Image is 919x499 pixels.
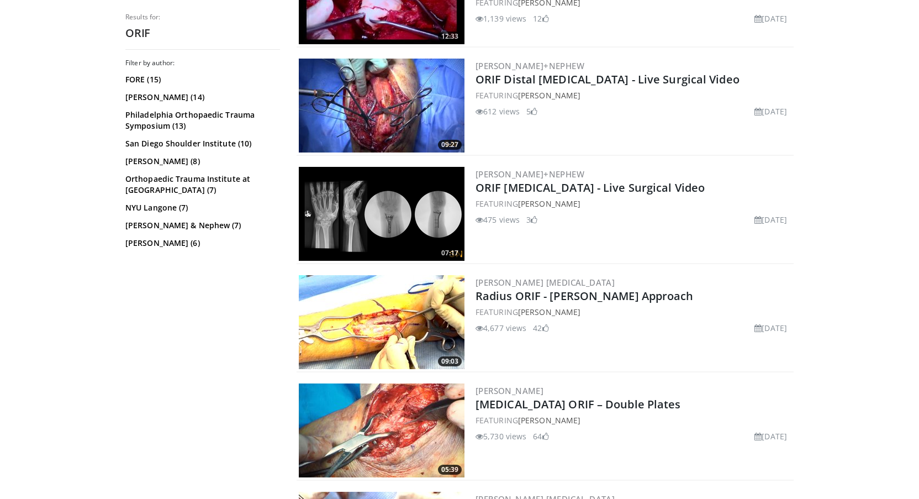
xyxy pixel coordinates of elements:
[476,385,543,396] a: [PERSON_NAME]
[476,214,520,225] li: 475 views
[476,414,791,426] div: FEATURING
[518,90,580,101] a: [PERSON_NAME]
[125,156,277,167] a: [PERSON_NAME] (8)
[125,220,277,231] a: [PERSON_NAME] & Nephew (7)
[533,322,548,334] li: 42
[438,248,462,258] span: 07:17
[533,430,548,442] li: 64
[438,31,462,41] span: 12:33
[125,13,280,22] p: Results for:
[438,140,462,150] span: 09:27
[299,59,464,153] img: 0894b3a2-b95c-4996-9ca1-01f3d1055ee3.300x170_q85_crop-smart_upscale.jpg
[518,307,580,317] a: [PERSON_NAME]
[299,59,464,153] a: 09:27
[125,238,277,249] a: [PERSON_NAME] (6)
[476,13,526,24] li: 1,139 views
[533,13,548,24] li: 12
[476,90,791,101] div: FEATURING
[476,60,584,71] a: [PERSON_NAME]+Nephew
[125,202,277,213] a: NYU Langone (7)
[476,169,584,180] a: [PERSON_NAME]+Nephew
[754,13,787,24] li: [DATE]
[299,275,464,369] img: 8fa54c0f-6c13-4f33-bac4-aecd53b445e7.300x170_q85_crop-smart_upscale.jpg
[476,277,615,288] a: [PERSON_NAME] [MEDICAL_DATA]
[438,356,462,366] span: 09:03
[476,288,694,303] a: Radius ORIF - [PERSON_NAME] Approach
[754,106,787,117] li: [DATE]
[299,384,464,477] a: 05:39
[754,430,787,442] li: [DATE]
[476,180,705,195] a: ORIF [MEDICAL_DATA] - Live Surgical Video
[518,415,580,426] a: [PERSON_NAME]
[754,322,787,334] li: [DATE]
[125,26,280,40] h2: ORIF
[476,72,740,87] a: ORIF Distal [MEDICAL_DATA] - Live Surgical Video
[299,167,464,261] img: 76b75a36-ddff-438c-9767-c71797b4fefb.png.300x170_q85_crop-smart_upscale.png
[526,106,537,117] li: 5
[299,384,464,477] img: 6cca6549-0377-49e0-9fbe-67c0c251917a.300x170_q85_crop-smart_upscale.jpg
[476,106,520,117] li: 612 views
[518,198,580,209] a: [PERSON_NAME]
[299,167,464,261] a: 07:17
[125,109,277,132] a: Philadelphia Orthopaedic Trauma Symposium (13)
[125,92,277,103] a: [PERSON_NAME] (14)
[476,322,526,334] li: 4,677 views
[125,138,277,149] a: San Diego Shoulder Institute (10)
[526,214,537,225] li: 3
[476,430,526,442] li: 5,730 views
[299,275,464,369] a: 09:03
[754,214,787,225] li: [DATE]
[125,74,277,85] a: FORE (15)
[476,306,791,318] div: FEATURING
[476,397,681,412] a: [MEDICAL_DATA] ORIF – Double Plates
[125,59,280,67] h3: Filter by author:
[476,198,791,209] div: FEATURING
[125,174,277,196] a: Orthopaedic Trauma Institute at [GEOGRAPHIC_DATA] (7)
[438,465,462,475] span: 05:39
